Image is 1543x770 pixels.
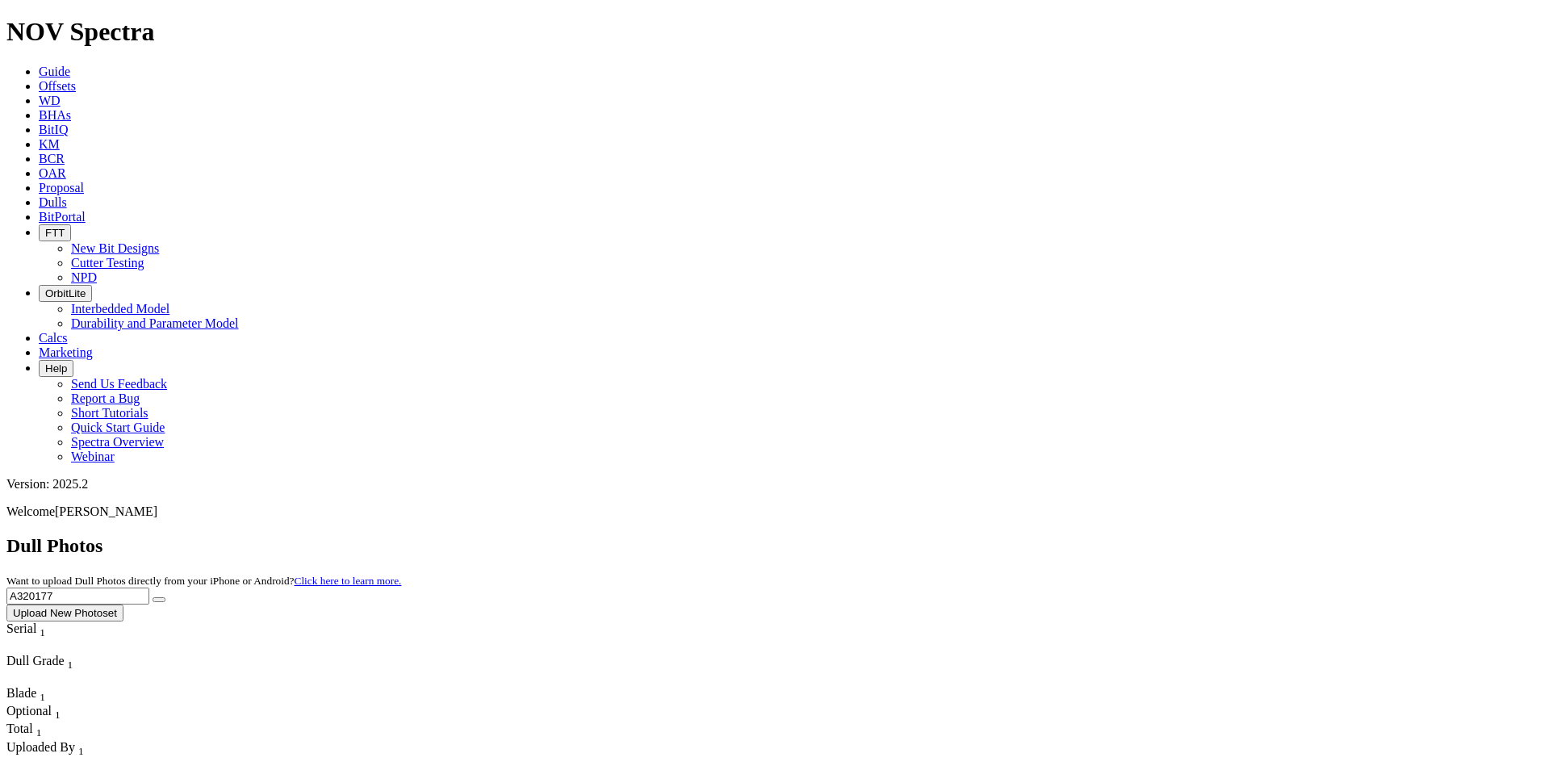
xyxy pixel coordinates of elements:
[39,137,60,151] a: KM
[6,740,158,758] div: Uploaded By Sort None
[6,621,75,639] div: Serial Sort None
[6,686,36,700] span: Blade
[71,450,115,463] a: Webinar
[39,195,67,209] a: Dulls
[6,504,1537,519] p: Welcome
[40,691,45,703] sub: 1
[6,535,1537,557] h2: Dull Photos
[39,224,71,241] button: FTT
[6,672,119,686] div: Column Menu
[71,421,165,434] a: Quick Start Guide
[36,727,42,739] sub: 1
[6,477,1537,492] div: Version: 2025.2
[39,285,92,302] button: OrbitLite
[39,210,86,224] a: BitPortal
[71,316,239,330] a: Durability and Parameter Model
[78,740,84,754] span: Sort None
[6,621,75,654] div: Sort None
[55,504,157,518] span: [PERSON_NAME]
[6,575,401,587] small: Want to upload Dull Photos directly from your iPhone or Android?
[39,79,76,93] a: Offsets
[6,704,63,722] div: Sort None
[39,65,70,78] a: Guide
[6,654,119,672] div: Dull Grade Sort None
[71,270,97,284] a: NPD
[6,740,75,754] span: Uploaded By
[71,302,169,316] a: Interbedded Model
[68,654,73,667] span: Sort None
[45,362,67,375] span: Help
[55,709,61,721] sub: 1
[39,152,65,165] a: BCR
[6,654,119,686] div: Sort None
[6,17,1537,47] h1: NOV Spectra
[71,241,159,255] a: New Bit Designs
[55,704,61,718] span: Sort None
[39,345,93,359] a: Marketing
[45,227,65,239] span: FTT
[71,406,148,420] a: Short Tutorials
[71,256,144,270] a: Cutter Testing
[6,704,52,718] span: Optional
[68,659,73,671] sub: 1
[6,605,123,621] button: Upload New Photoset
[40,621,45,635] span: Sort None
[40,626,45,638] sub: 1
[6,639,75,654] div: Column Menu
[39,94,61,107] a: WD
[39,181,84,195] a: Proposal
[6,588,149,605] input: Search Serial Number
[39,166,66,180] a: OAR
[71,435,164,449] a: Spectra Overview
[6,722,33,735] span: Total
[6,722,63,739] div: Sort None
[40,686,45,700] span: Sort None
[39,331,68,345] a: Calcs
[39,123,68,136] a: BitIQ
[295,575,402,587] a: Click here to learn more.
[6,621,36,635] span: Serial
[71,377,167,391] a: Send Us Feedback
[71,391,140,405] a: Report a Bug
[6,722,63,739] div: Total Sort None
[39,108,71,122] a: BHAs
[39,360,73,377] button: Help
[6,704,63,722] div: Optional Sort None
[6,686,63,704] div: Blade Sort None
[45,287,86,299] span: OrbitLite
[78,745,84,757] sub: 1
[6,686,63,704] div: Sort None
[6,654,65,667] span: Dull Grade
[36,722,42,735] span: Sort None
